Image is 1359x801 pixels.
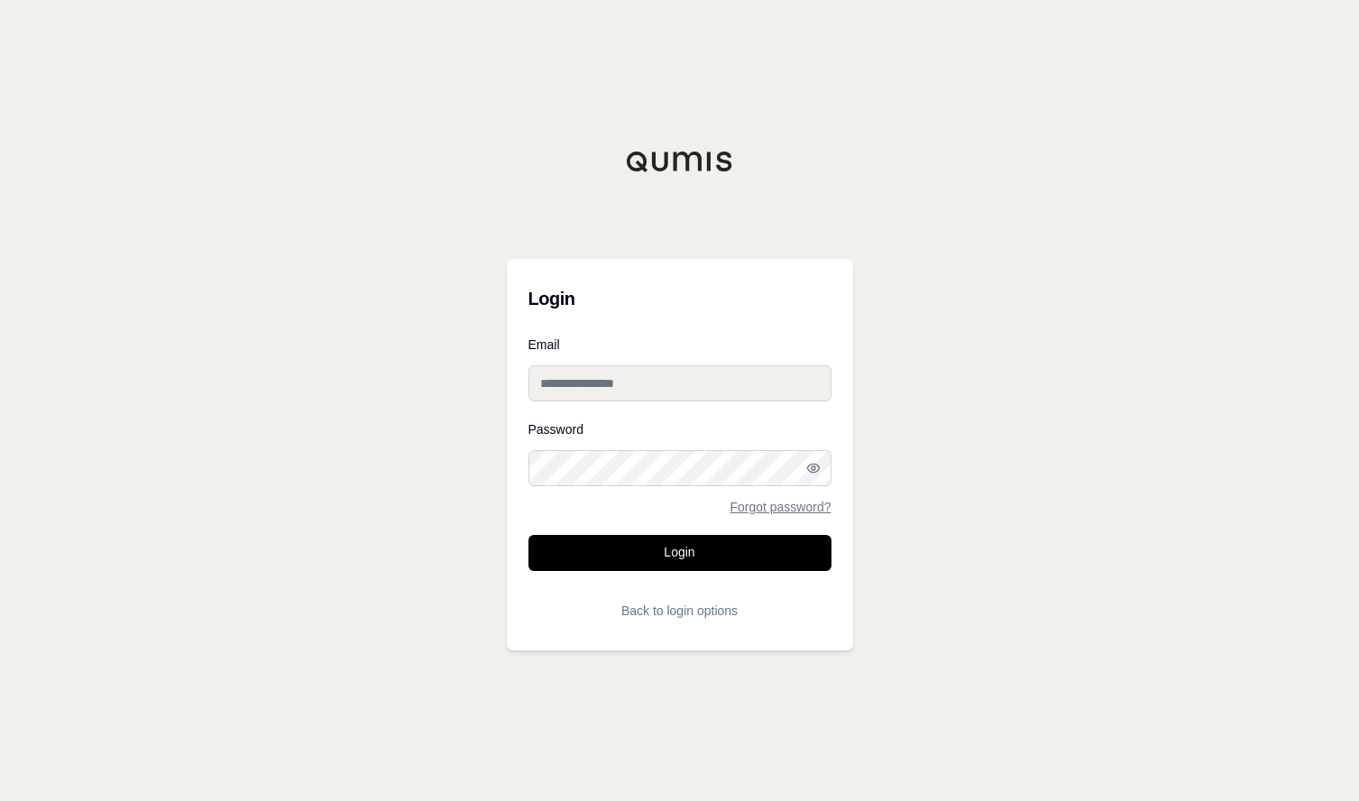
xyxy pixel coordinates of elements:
[730,501,831,513] a: Forgot password?
[626,151,734,172] img: Qumis
[528,281,831,317] h3: Login
[528,593,831,629] button: Back to login options
[528,338,831,351] label: Email
[528,535,831,571] button: Login
[528,423,831,436] label: Password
